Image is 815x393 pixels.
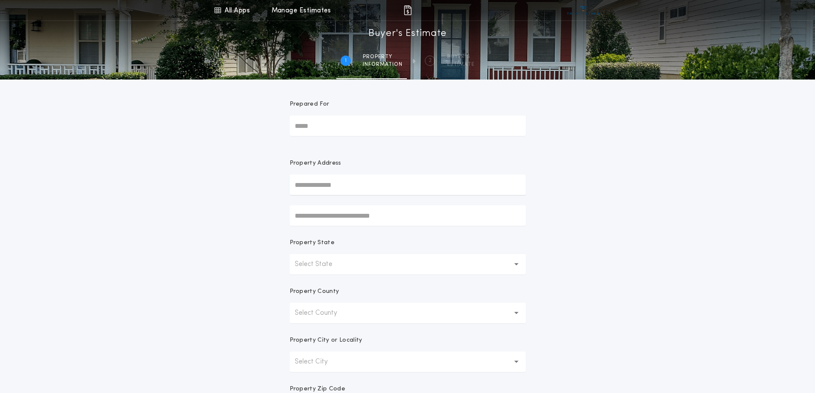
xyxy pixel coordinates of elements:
[290,115,526,136] input: Prepared For
[368,27,447,41] h1: Buyer's Estimate
[295,357,341,367] p: Select City
[290,287,339,296] p: Property County
[567,6,599,15] img: vs-icon
[290,159,526,168] p: Property Address
[447,53,474,60] span: BUYER'S
[429,57,432,64] h2: 2
[403,5,413,15] img: img
[447,61,474,68] span: ESTIMATE
[290,254,526,275] button: Select State
[295,259,346,269] p: Select State
[363,61,403,68] span: information
[290,239,335,247] p: Property State
[345,57,347,64] h2: 1
[290,352,526,372] button: Select City
[290,303,526,323] button: Select County
[290,100,329,109] p: Prepared For
[295,308,351,318] p: Select County
[290,336,362,345] p: Property City or Locality
[363,53,403,60] span: Property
